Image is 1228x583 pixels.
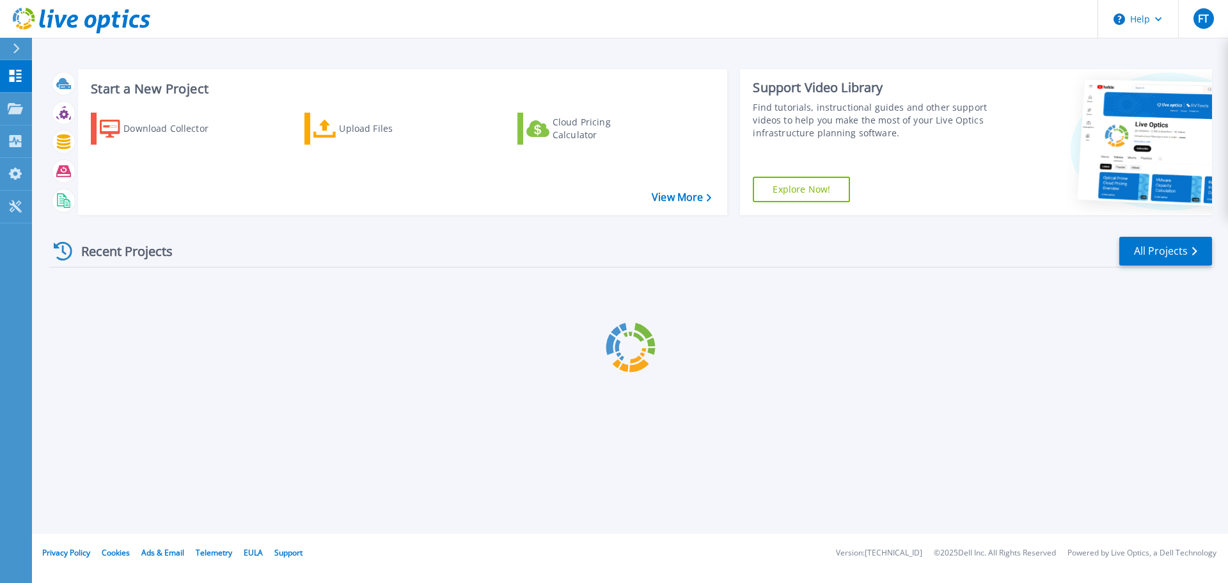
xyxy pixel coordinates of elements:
a: EULA [244,547,263,558]
div: Support Video Library [753,79,993,96]
li: Powered by Live Optics, a Dell Technology [1067,549,1216,557]
a: Ads & Email [141,547,184,558]
a: Explore Now! [753,177,850,202]
a: Cookies [102,547,130,558]
div: Download Collector [123,116,226,141]
div: Find tutorials, instructional guides and other support videos to help you make the most of your L... [753,101,993,140]
a: View More [652,191,711,204]
a: Download Collector [91,113,233,145]
li: Version: [TECHNICAL_ID] [836,549,922,557]
a: Telemetry [196,547,232,558]
a: Cloud Pricing Calculator [517,113,660,145]
li: © 2025 Dell Inc. All Rights Reserved [934,549,1056,557]
div: Cloud Pricing Calculator [553,116,655,141]
h3: Start a New Project [91,82,711,96]
div: Upload Files [339,116,441,141]
a: Upload Files [304,113,447,145]
div: Recent Projects [49,236,190,267]
a: All Projects [1119,237,1212,266]
a: Privacy Policy [42,547,90,558]
span: FT [1198,13,1209,24]
a: Support [274,547,303,558]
